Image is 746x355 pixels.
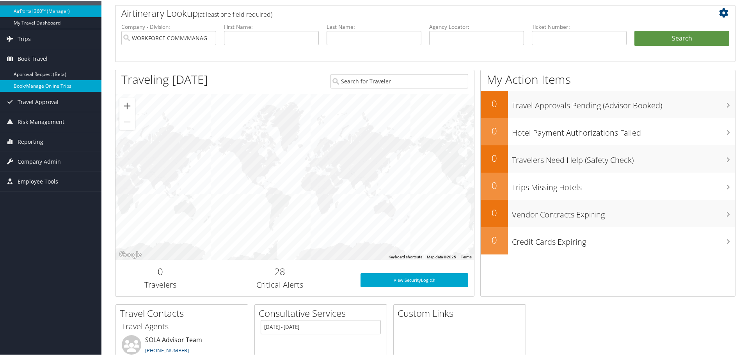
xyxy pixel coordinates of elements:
a: Open this area in Google Maps (opens a new window) [117,249,143,259]
h2: Airtinerary Lookup [121,6,678,19]
a: View SecurityLogic® [361,272,468,286]
a: 0Travel Approvals Pending (Advisor Booked) [481,90,735,117]
h3: Hotel Payment Authorizations Failed [512,123,735,138]
h3: Travelers Need Help (Safety Check) [512,150,735,165]
button: Zoom out [119,113,135,129]
h2: 0 [481,178,508,191]
span: Map data ©2025 [427,254,456,258]
button: Keyboard shortcuts [389,254,422,259]
a: 0Credit Cards Expiring [481,226,735,254]
img: Google [117,249,143,259]
a: 0Travelers Need Help (Safety Check) [481,145,735,172]
h1: My Action Items [481,71,735,87]
span: Employee Tools [18,171,58,191]
button: Search [634,30,729,46]
span: (at least one field required) [198,9,272,18]
span: Travel Approval [18,92,59,111]
span: Company Admin [18,151,61,171]
h2: 28 [211,264,349,277]
h3: Credit Cards Expiring [512,232,735,247]
h3: Travel Agents [122,320,242,331]
h2: Custom Links [398,306,526,319]
label: Company - Division: [121,22,216,30]
h2: Consultative Services [259,306,387,319]
span: Reporting [18,131,43,151]
label: Ticket Number: [532,22,627,30]
h2: 0 [481,151,508,164]
span: Book Travel [18,48,48,68]
a: Terms (opens in new tab) [461,254,472,258]
label: Last Name: [327,22,421,30]
input: Search for Traveler [330,73,468,88]
a: 0Trips Missing Hotels [481,172,735,199]
h2: 0 [481,96,508,110]
span: Trips [18,28,31,48]
h3: Vendor Contracts Expiring [512,205,735,219]
button: Zoom in [119,97,135,113]
span: Risk Management [18,111,64,131]
label: Agency Locator: [429,22,524,30]
label: First Name: [224,22,319,30]
h1: Traveling [DATE] [121,71,208,87]
h3: Critical Alerts [211,279,349,290]
h2: 0 [481,205,508,219]
a: [PHONE_NUMBER] [145,346,189,353]
h2: 0 [481,124,508,137]
h2: 0 [481,233,508,246]
a: 0Vendor Contracts Expiring [481,199,735,226]
h3: Travel Approvals Pending (Advisor Booked) [512,95,735,110]
h2: 0 [121,264,199,277]
h2: Travel Contacts [120,306,248,319]
a: 0Hotel Payment Authorizations Failed [481,117,735,145]
h3: Trips Missing Hotels [512,177,735,192]
h3: Travelers [121,279,199,290]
